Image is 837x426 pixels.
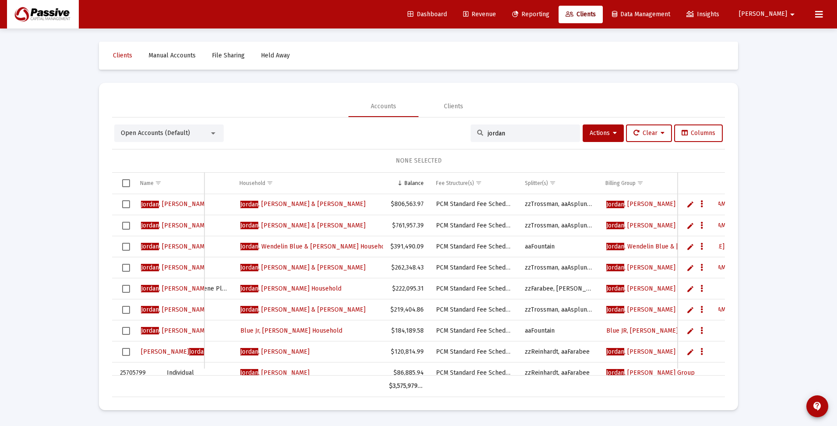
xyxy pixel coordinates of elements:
[605,180,636,187] div: Billing Group
[240,285,341,292] span: , [PERSON_NAME] Household
[141,285,159,292] span: Jordan
[605,240,757,253] a: Jordan, Wendelin Blue & [PERSON_NAME] Household
[122,179,130,187] div: Select all
[141,264,159,271] span: Jordan
[239,303,366,316] a: Jordan, [PERSON_NAME] & [PERSON_NAME]
[267,180,273,186] span: Show filter options for column 'Household'
[606,264,751,271] span: , [PERSON_NAME] & [PERSON_NAME] Group
[637,180,644,186] span: Show filter options for column 'Billing Group'
[141,200,210,208] span: , [PERSON_NAME]
[686,222,694,230] a: Edit
[606,327,697,334] span: Blue JR, [PERSON_NAME] Group
[383,194,430,215] td: $806,563.97
[239,345,310,359] a: Jordan, [PERSON_NAME]
[566,11,596,18] span: Clients
[605,303,752,316] a: Jordan, [PERSON_NAME] & [PERSON_NAME] Group
[383,320,430,341] td: $184,189.58
[606,285,624,292] span: Jordan
[583,124,624,142] button: Actions
[121,129,190,137] span: Open Accounts (Default)
[519,278,599,299] td: zzFarabee, [PERSON_NAME]
[240,222,366,229] span: , [PERSON_NAME] & [PERSON_NAME]
[240,243,258,250] span: Jordan
[519,362,599,383] td: zzReinhardt, aaFarabee
[606,201,624,208] span: Jordan
[134,173,204,194] td: Column Name
[519,320,599,341] td: aaFountain
[430,236,519,257] td: PCM Standard Fee Schedule
[141,348,207,355] span: [PERSON_NAME]
[140,345,208,359] a: [PERSON_NAME]Jordan
[606,285,707,292] span: , [PERSON_NAME] Household
[606,243,756,250] span: , Wendelin Blue & [PERSON_NAME] Household
[122,243,130,251] div: Select row
[122,348,130,356] div: Select row
[140,324,211,337] a: Jordan, [PERSON_NAME]
[240,264,366,271] span: , [PERSON_NAME] & [PERSON_NAME]
[240,201,258,208] span: Jordan
[140,180,154,187] div: Name
[519,215,599,236] td: zzTrossman, aaAsplundh
[430,278,519,299] td: PCM Standard Fee Schedule
[140,282,211,295] a: Jordan, [PERSON_NAME]
[787,6,798,23] mat-icon: arrow_drop_down
[519,236,599,257] td: aaFountain
[674,124,723,142] button: Columns
[122,200,130,208] div: Select row
[812,401,823,412] mat-icon: contact_support
[240,348,309,355] span: , [PERSON_NAME]
[189,348,207,355] span: Jordan
[106,47,139,64] a: Clients
[606,348,695,355] span: , [PERSON_NAME] Group
[430,194,519,215] td: PCM Standard Fee Schedule
[140,198,211,211] a: Jordan, [PERSON_NAME]
[383,215,430,236] td: $761,957.39
[254,47,297,64] a: Held Away
[240,306,366,313] span: , [PERSON_NAME] & [PERSON_NAME]
[505,6,556,23] a: Reporting
[383,341,430,362] td: $120,814.99
[686,285,694,293] a: Edit
[686,243,694,251] a: Edit
[112,173,725,397] div: Data grid
[606,369,695,376] span: , [PERSON_NAME] Group
[404,180,424,187] div: Balance
[430,257,519,278] td: PCM Standard Fee Schedule
[686,348,694,356] a: Edit
[140,261,211,274] a: Jordan, [PERSON_NAME]
[444,102,463,111] div: Clients
[549,180,556,186] span: Show filter options for column 'Splitter(s)'
[605,6,677,23] a: Data Management
[519,257,599,278] td: zzTrossman, aaAsplundh
[605,366,696,380] a: Jordan, [PERSON_NAME] Group
[606,306,751,313] span: , [PERSON_NAME] & [PERSON_NAME] Group
[140,240,211,253] a: Jordan, [PERSON_NAME]
[519,299,599,320] td: zzTrossman, aaAsplundh
[14,6,72,23] img: Dashboard
[141,285,210,292] span: , [PERSON_NAME]
[430,362,519,383] td: PCM Standard Fee Schedule
[239,261,366,274] a: Jordan, [PERSON_NAME] & [PERSON_NAME]
[383,236,430,257] td: $391,490.09
[383,299,430,320] td: $219,404.86
[605,282,708,295] a: Jordan, [PERSON_NAME] Household
[113,52,132,59] span: Clients
[626,124,672,142] button: Clear
[519,341,599,362] td: zzReinhardt, aaFarabee
[430,320,519,341] td: PCM Standard Fee Schedule
[606,222,751,229] span: , [PERSON_NAME] & [PERSON_NAME] Group
[122,264,130,272] div: Select row
[475,180,482,186] span: Show filter options for column 'Fee Structure(s)'
[383,362,430,383] td: $86,885.94
[240,369,258,376] span: Jordan
[606,348,624,355] span: Jordan
[686,200,694,208] a: Edit
[408,11,447,18] span: Dashboard
[141,306,210,313] span: , [PERSON_NAME]
[590,129,617,137] span: Actions
[119,156,718,165] div: NONE SELECTED
[240,327,342,334] span: Blue Jr, [PERSON_NAME] Household
[430,299,519,320] td: PCM Standard Fee Schedule
[239,219,366,232] a: Jordan, [PERSON_NAME] & [PERSON_NAME]
[612,11,670,18] span: Data Management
